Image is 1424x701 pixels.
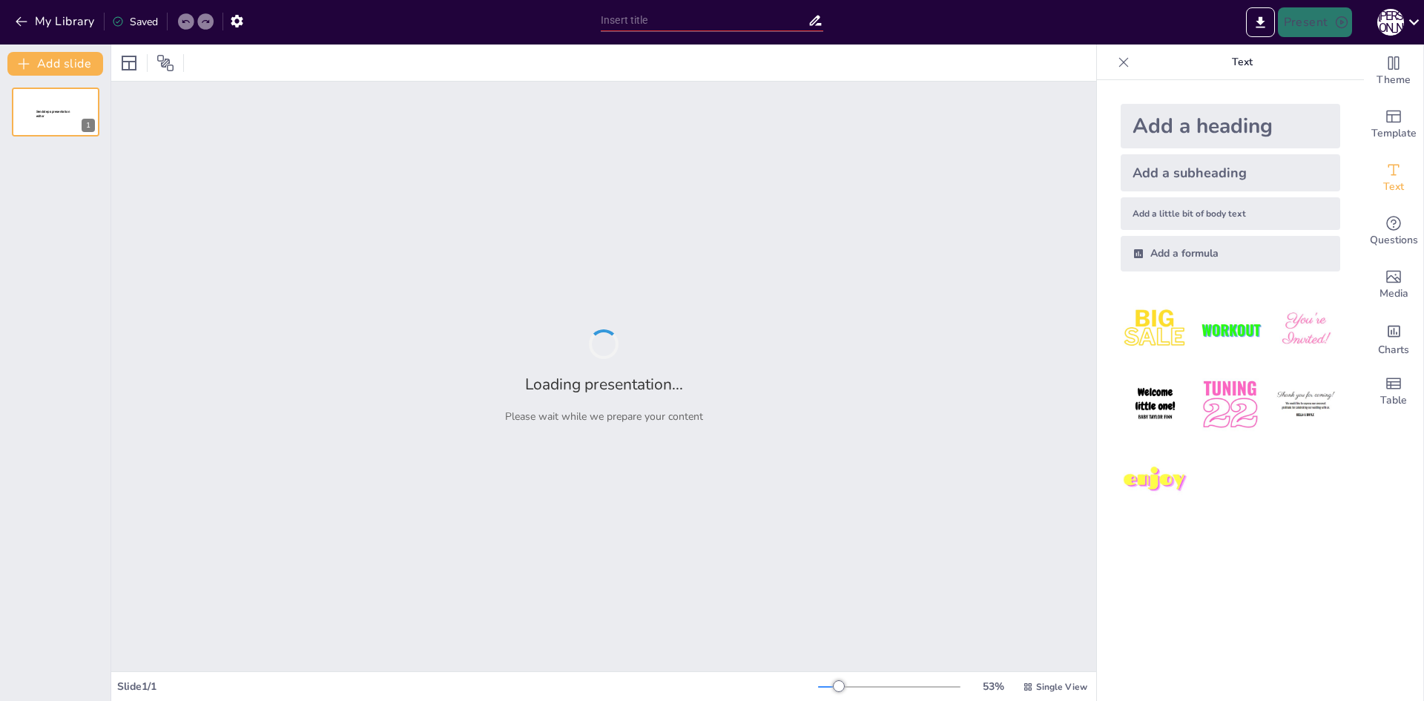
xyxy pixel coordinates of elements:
[1371,125,1417,142] span: Template
[11,10,101,33] button: My Library
[1364,98,1423,151] div: Add ready made slides
[1278,7,1352,37] button: Present
[1379,286,1408,302] span: Media
[1377,7,1404,37] button: І [PERSON_NAME]
[1196,295,1265,364] img: 2.jpeg
[1121,295,1190,364] img: 1.jpeg
[1380,392,1407,409] span: Table
[1121,104,1340,148] div: Add a heading
[1271,370,1340,439] img: 6.jpeg
[1036,681,1087,693] span: Single View
[117,679,818,694] div: Slide 1 / 1
[1364,365,1423,418] div: Add a table
[1121,154,1340,191] div: Add a subheading
[1377,9,1404,36] div: І [PERSON_NAME]
[1364,205,1423,258] div: Get real-time input from your audience
[1364,312,1423,365] div: Add charts and graphs
[1377,72,1411,88] span: Theme
[1364,258,1423,312] div: Add images, graphics, shapes or video
[156,54,174,72] span: Position
[975,679,1011,694] div: 53 %
[1121,197,1340,230] div: Add a little bit of body text
[12,88,99,136] div: 1
[1121,236,1340,271] div: Add a formula
[1370,232,1418,249] span: Questions
[1364,45,1423,98] div: Change the overall theme
[36,110,70,118] span: Sendsteps presentation editor
[1196,370,1265,439] img: 5.jpeg
[505,409,703,424] p: Please wait while we prepare your content
[1121,446,1190,515] img: 7.jpeg
[1383,179,1404,195] span: Text
[1135,45,1349,80] p: Text
[1246,7,1275,37] button: Export to PowerPoint
[1121,370,1190,439] img: 4.jpeg
[525,374,683,395] h2: Loading presentation...
[1364,151,1423,205] div: Add text boxes
[112,15,158,29] div: Saved
[117,51,141,75] div: Layout
[1378,342,1409,358] span: Charts
[1271,295,1340,364] img: 3.jpeg
[601,10,808,31] input: Insert title
[7,52,103,76] button: Add slide
[82,119,95,132] div: 1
